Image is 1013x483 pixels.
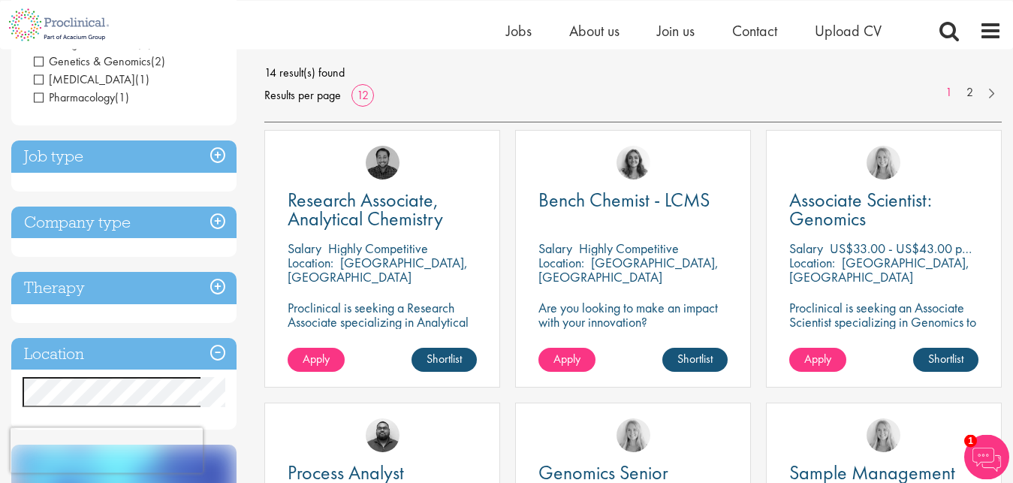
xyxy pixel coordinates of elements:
[789,300,978,372] p: Proclinical is seeking an Associate Scientist specializing in Genomics to join a dynamic team in ...
[538,254,719,285] p: [GEOGRAPHIC_DATA], [GEOGRAPHIC_DATA]
[34,53,151,69] span: Genetics & Genomics
[538,187,710,213] span: Bench Chemist - LCMS
[964,434,1009,479] img: Chatbot
[789,348,846,372] a: Apply
[938,84,960,101] a: 1
[789,254,835,271] span: Location:
[34,71,135,87] span: [MEDICAL_DATA]
[264,84,341,107] span: Results per page
[913,348,978,372] a: Shortlist
[538,254,584,271] span: Location:
[789,240,823,257] span: Salary
[569,20,620,40] a: About us
[288,254,333,271] span: Location:
[830,240,998,257] p: US$33.00 - US$43.00 per hour
[135,71,149,87] span: (1)
[662,348,728,372] a: Shortlist
[151,53,165,69] span: (2)
[303,351,330,367] span: Apply
[366,146,399,180] img: Mike Raletz
[617,418,650,452] img: Shannon Briggs
[732,20,777,40] a: Contact
[959,84,981,101] a: 2
[288,254,468,285] p: [GEOGRAPHIC_DATA], [GEOGRAPHIC_DATA]
[34,89,129,105] span: Pharmacology
[789,191,978,228] a: Associate Scientist: Genomics
[288,348,345,372] a: Apply
[538,191,728,210] a: Bench Chemist - LCMS
[11,427,203,472] iframe: reCAPTCHA
[288,463,477,482] a: Process Analyst
[867,146,900,180] img: Shannon Briggs
[11,207,237,239] h3: Company type
[538,348,595,372] a: Apply
[579,240,679,257] p: Highly Competitive
[789,254,969,285] p: [GEOGRAPHIC_DATA], [GEOGRAPHIC_DATA]
[351,87,374,103] a: 12
[34,71,149,87] span: Laboratory Technician
[553,351,580,367] span: Apply
[815,20,882,40] a: Upload CV
[617,146,650,180] img: Jackie Cerchio
[804,351,831,367] span: Apply
[328,240,428,257] p: Highly Competitive
[264,62,1002,84] span: 14 result(s) found
[657,20,695,40] a: Join us
[34,53,165,69] span: Genetics & Genomics
[34,89,115,105] span: Pharmacology
[288,187,443,231] span: Research Associate, Analytical Chemistry
[964,434,977,447] span: 1
[11,272,237,304] h3: Therapy
[412,348,477,372] a: Shortlist
[11,140,237,173] h3: Job type
[115,89,129,105] span: (1)
[288,240,321,257] span: Salary
[288,191,477,228] a: Research Associate, Analytical Chemistry
[538,240,572,257] span: Salary
[867,418,900,452] img: Shannon Briggs
[288,300,477,372] p: Proclinical is seeking a Research Associate specializing in Analytical Chemistry for a contract r...
[366,418,399,452] img: Ashley Bennett
[789,187,932,231] span: Associate Scientist: Genomics
[538,300,728,329] p: Are you looking to make an impact with your innovation?
[11,338,237,370] h3: Location
[506,20,532,40] a: Jobs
